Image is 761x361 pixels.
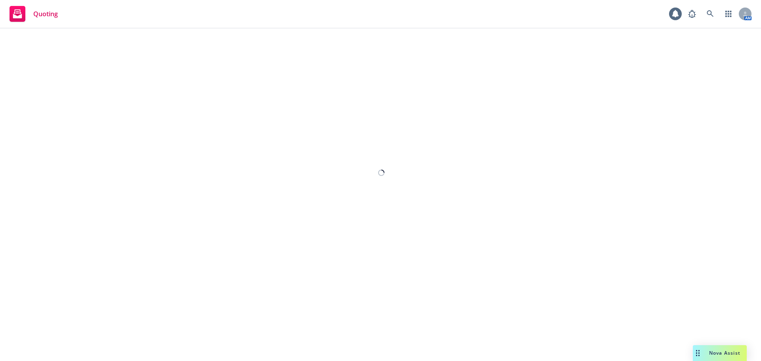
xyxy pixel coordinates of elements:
a: Search [702,6,718,22]
a: Switch app [721,6,736,22]
a: Report a Bug [684,6,700,22]
span: Nova Assist [709,350,740,356]
span: Quoting [33,11,58,17]
a: Quoting [6,3,61,25]
div: Drag to move [693,345,703,361]
button: Nova Assist [693,345,747,361]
